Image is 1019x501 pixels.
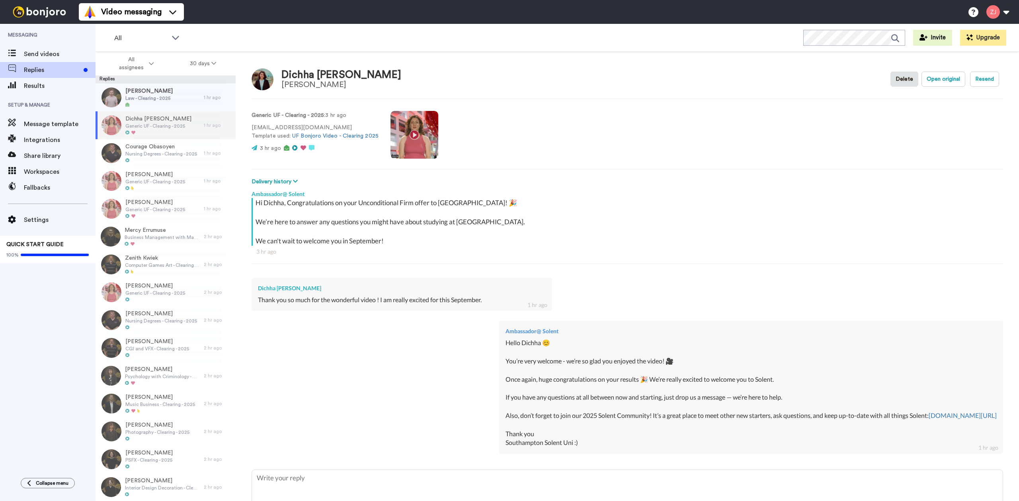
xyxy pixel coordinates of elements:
[125,338,189,346] span: [PERSON_NAME]
[281,80,401,89] div: [PERSON_NAME]
[125,449,173,457] span: [PERSON_NAME]
[125,95,173,101] span: Law - Clearing - 2025
[929,412,997,419] a: [DOMAIN_NAME][URL]
[970,72,999,87] button: Resend
[24,119,96,129] span: Message template
[125,115,191,123] span: Dichha [PERSON_NAME]
[96,195,236,223] a: [PERSON_NAME]Generic UF - Clearing - 20251 hr ago
[204,289,232,295] div: 2 hr ago
[21,478,75,488] button: Collapse menu
[913,30,952,46] button: Invite
[102,310,121,330] img: 6665af85-3f7a-463d-befa-2e6a25c3e264-thumb.jpg
[890,72,918,87] button: Delete
[204,178,232,184] div: 1 hr ago
[252,177,300,186] button: Delivery history
[102,143,121,163] img: 6665af85-3f7a-463d-befa-2e6a25c3e264-thumb.jpg
[102,449,121,469] img: 141b85aa-6d89-4209-a1ba-2a6ddd11f674-thumb.jpg
[96,167,236,195] a: [PERSON_NAME]Generic UF - Clearing - 20251 hr ago
[125,282,185,290] span: [PERSON_NAME]
[204,206,232,212] div: 1 hr ago
[101,366,121,386] img: ce449892-3337-44b4-8a4d-73cd5779ef65-thumb.jpg
[125,290,185,296] span: Generic UF - Clearing - 2025
[960,30,1006,46] button: Upgrade
[204,345,232,351] div: 2 hr ago
[6,242,64,247] span: QUICK START GUIDE
[125,179,185,185] span: Generic UF - Clearing - 2025
[102,282,121,302] img: bea6977f-7979-43e9-a791-e4026198eb0c-thumb.jpg
[125,318,197,324] span: Nursing Degrees - Clearing - 2025
[125,198,185,206] span: [PERSON_NAME]
[102,394,121,414] img: ecb4e982-563d-4257-aef6-84abdfba5e94-thumb.jpg
[256,198,1001,246] div: Hi Dichha, Congratulations on your Unconditional Firm offer to [GEOGRAPHIC_DATA]! 🎉 We’re here to...
[96,306,236,334] a: [PERSON_NAME]Nursing Degrees - Clearing - 20252 hr ago
[258,284,546,292] div: Dichha [PERSON_NAME]
[125,310,197,318] span: [PERSON_NAME]
[101,6,162,17] span: Video messaging
[97,52,172,75] button: All assignees
[96,445,236,473] a: [PERSON_NAME]PSFX - Clearing - 20252 hr ago
[102,115,121,135] img: bea6977f-7979-43e9-a791-e4026198eb0c-thumb.jpg
[96,334,236,362] a: [PERSON_NAME]CGI and VFX - Clearing - 20252 hr ago
[125,87,173,95] span: [PERSON_NAME]
[96,250,236,278] a: Zenith KwiekComputer Games Art - Clearing - 20252 hr ago
[260,146,281,151] span: 3 hr ago
[204,484,232,490] div: 2 hr ago
[96,83,236,111] a: [PERSON_NAME]Law - Clearing - 20251 hr ago
[24,167,96,177] span: Workspaces
[258,295,546,305] div: Thank you so much for the wonderful video ! I am really excited for this September.
[96,76,236,83] div: Replies
[125,262,200,268] span: Computer Games Art - Clearing - 2025
[204,233,232,240] div: 2 hr ago
[204,428,232,435] div: 2 hr ago
[978,444,998,452] div: 1 hr ago
[101,254,121,274] img: ea24cc36-9b03-4c8d-bcab-65bbf6bfbdc7-thumb.jpg
[252,113,324,118] strong: Generic UF - Clearing - 2025
[125,123,191,129] span: Generic UF - Clearing - 2025
[96,390,236,417] a: [PERSON_NAME]Music Business - Clearing - 20252 hr ago
[96,223,236,250] a: Mercy ErrumuseBusiness Management with Marketing - Clearing - 20252 hr ago
[204,261,232,268] div: 2 hr ago
[252,68,273,90] img: Image of Dichha Khadka
[125,234,200,241] span: Business Management with Marketing - Clearing - 2025
[96,473,236,501] a: [PERSON_NAME]Interior Design Decoration - Clearing - 20252 hr ago
[36,480,68,486] span: Collapse menu
[102,171,121,191] img: bea6977f-7979-43e9-a791-e4026198eb0c-thumb.jpg
[24,151,96,161] span: Share library
[125,254,200,262] span: Zenith Kwiek
[252,186,1003,198] div: Ambassador@ Solent
[24,183,96,192] span: Fallbacks
[204,150,232,156] div: 1 hr ago
[204,317,232,323] div: 2 hr ago
[125,226,200,234] span: Mercy Errumuse
[102,199,121,219] img: bea6977f-7979-43e9-a791-e4026198eb0c-thumb.jpg
[921,72,965,87] button: Open original
[172,56,234,71] button: 30 days
[101,477,121,497] img: e94f2a09-1d6c-4b25-a60d-9956705aa434-thumb.jpg
[84,6,96,18] img: vm-color.svg
[96,111,236,139] a: Dichha [PERSON_NAME]Generic UF - Clearing - 20251 hr ago
[252,111,379,120] p: : 3 hr ago
[506,338,997,447] div: Hello Dichha 😊 You’re very welcome - we’re so glad you enjoyed the video! 🎥 Once again, huge cong...
[204,400,232,407] div: 2 hr ago
[125,457,173,463] span: PSFX - Clearing - 2025
[24,135,96,145] span: Integrations
[101,227,121,247] img: 57fbe882-7a2f-4ca0-92ec-196299183cb4-thumb.jpg
[281,69,401,81] div: Dichha [PERSON_NAME]
[125,373,200,380] span: Psychology with Criminology - Clearing - 2025
[256,248,998,256] div: 3 hr ago
[204,94,232,101] div: 1 hr ago
[204,456,232,462] div: 2 hr ago
[125,477,200,485] span: [PERSON_NAME]
[24,81,96,91] span: Results
[527,301,547,309] div: 1 hr ago
[102,421,121,441] img: 4328262d-8ba5-4fd8-a151-6c7ff70d307a-thumb.jpg
[506,327,997,335] div: Ambassador@ Solent
[96,139,236,167] a: Courage ObasoyenNursing Degrees - Clearing - 20251 hr ago
[252,124,379,140] p: [EMAIL_ADDRESS][DOMAIN_NAME] Template used:
[96,362,236,390] a: [PERSON_NAME]Psychology with Criminology - Clearing - 20252 hr ago
[24,65,80,75] span: Replies
[10,6,69,17] img: bj-logo-header-white.svg
[125,346,189,352] span: CGI and VFX - Clearing - 2025
[114,33,168,43] span: All
[125,151,197,157] span: Nursing Degrees - Clearing - 2025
